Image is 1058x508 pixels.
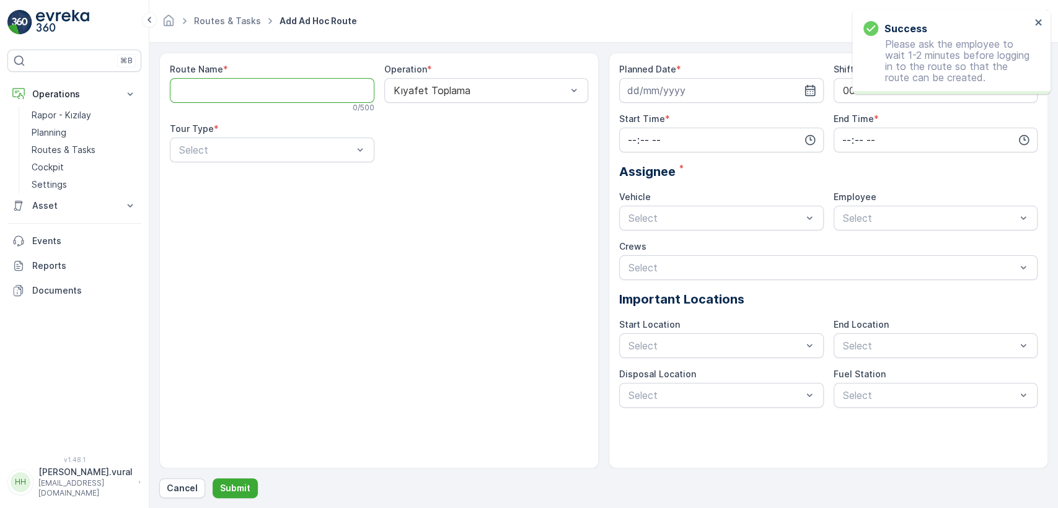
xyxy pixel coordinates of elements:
[179,142,353,157] p: Select
[884,21,927,36] h3: Success
[7,193,141,218] button: Asset
[843,338,1016,353] p: Select
[32,109,91,121] p: Rapor - Kızılay
[628,211,802,226] p: Select
[36,10,89,35] img: logo_light-DOdMpM7g.png
[619,369,696,379] label: Disposal Location
[834,319,889,330] label: End Location
[32,260,136,272] p: Reports
[7,278,141,303] a: Documents
[353,103,374,113] p: 0 / 500
[32,284,136,297] p: Documents
[213,478,258,498] button: Submit
[32,178,67,191] p: Settings
[863,38,1031,83] p: Please ask the employee to wait 1-2 minutes before logging in to the route so that the route can ...
[162,19,175,29] a: Homepage
[619,162,676,181] span: Assignee
[277,15,359,27] span: Add Ad Hoc Route
[159,478,205,498] button: Cancel
[38,478,133,498] p: [EMAIL_ADDRESS][DOMAIN_NAME]
[7,466,141,498] button: HH[PERSON_NAME].vural[EMAIL_ADDRESS][DOMAIN_NAME]
[27,124,141,141] a: Planning
[120,56,133,66] p: ⌘B
[32,199,117,212] p: Asset
[27,176,141,193] a: Settings
[843,211,1016,226] p: Select
[619,113,665,124] label: Start Time
[170,64,223,74] label: Route Name
[628,388,802,403] p: Select
[619,290,1038,309] p: Important Locations
[220,482,250,494] p: Submit
[628,338,802,353] p: Select
[167,482,198,494] p: Cancel
[834,113,874,124] label: End Time
[1034,17,1043,29] button: close
[27,159,141,176] a: Cockpit
[7,10,32,35] img: logo
[32,144,95,156] p: Routes & Tasks
[619,241,646,252] label: Crews
[7,253,141,278] a: Reports
[619,64,676,74] label: Planned Date
[384,64,427,74] label: Operation
[7,456,141,463] span: v 1.48.1
[619,191,651,202] label: Vehicle
[619,78,824,103] input: dd/mm/yyyy
[7,82,141,107] button: Operations
[11,472,30,492] div: HH
[170,123,214,134] label: Tour Type
[628,260,1016,275] p: Select
[834,64,854,74] label: Shift
[194,15,261,26] a: Routes & Tasks
[32,235,136,247] p: Events
[32,161,64,173] p: Cockpit
[834,191,876,202] label: Employee
[32,126,66,139] p: Planning
[7,229,141,253] a: Events
[32,88,117,100] p: Operations
[843,388,1016,403] p: Select
[27,141,141,159] a: Routes & Tasks
[38,466,133,478] p: [PERSON_NAME].vural
[619,319,680,330] label: Start Location
[27,107,141,124] a: Rapor - Kızılay
[834,369,886,379] label: Fuel Station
